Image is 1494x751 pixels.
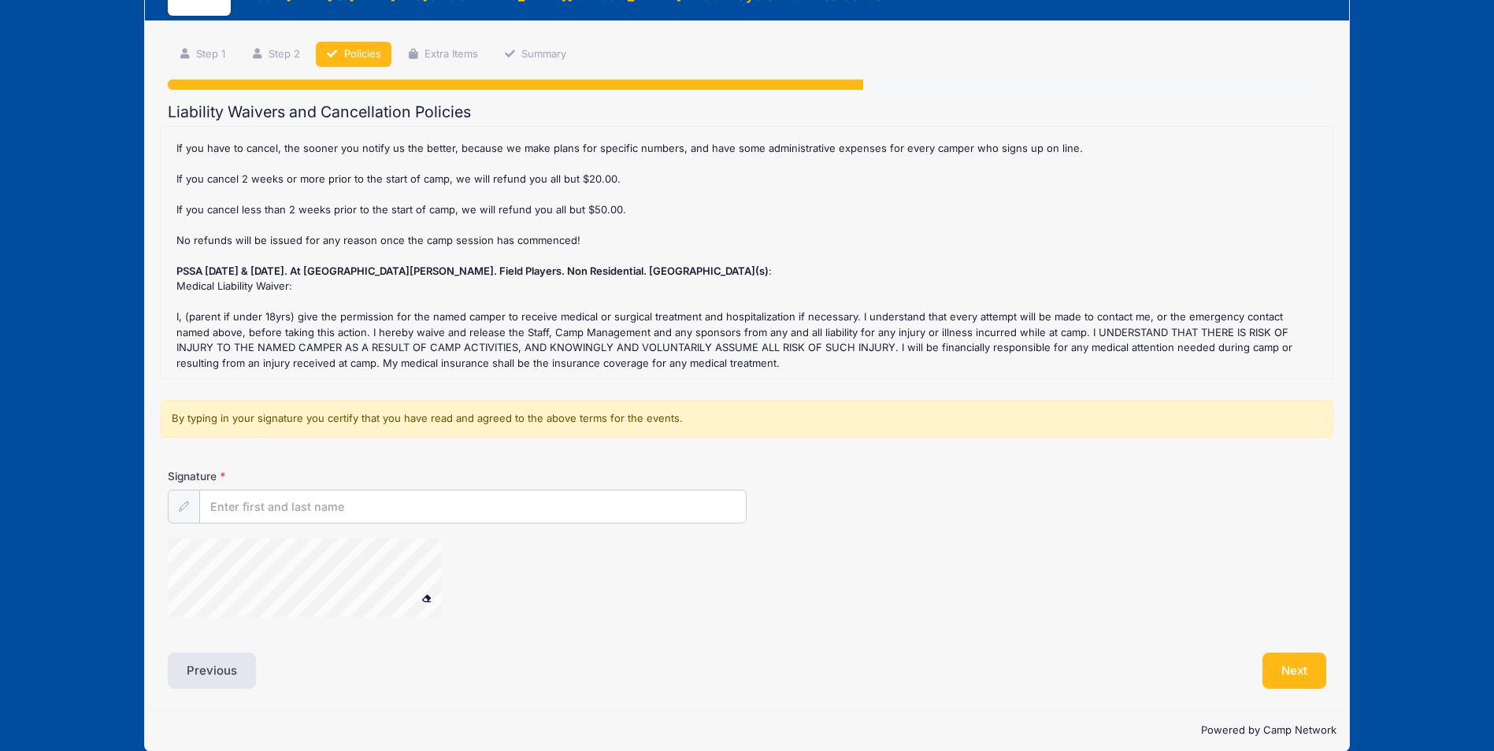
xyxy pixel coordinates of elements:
div: By typing in your signature you certify that you have read and agreed to the above terms for the ... [161,400,1334,438]
strong: PSSA [DATE] & [DATE]. At [GEOGRAPHIC_DATA][PERSON_NAME]. Field Players. Non Residential. [GEOGRAP... [176,265,769,277]
a: Summary [493,42,576,68]
a: Step 1 [168,42,235,68]
a: Step 2 [241,42,311,68]
p: Powered by Camp Network [158,723,1336,738]
button: Next [1262,653,1326,689]
div: : Cancellations: If you have to cancel, the sooner you notify us the better, because we make plan... [169,135,1325,371]
h2: Liability Waivers and Cancellation Policies [168,103,1325,121]
label: Signature [168,468,458,484]
input: Enter first and last name [199,490,747,523]
a: Policies [316,42,391,68]
button: Previous [168,653,256,689]
a: Extra Items [396,42,488,68]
